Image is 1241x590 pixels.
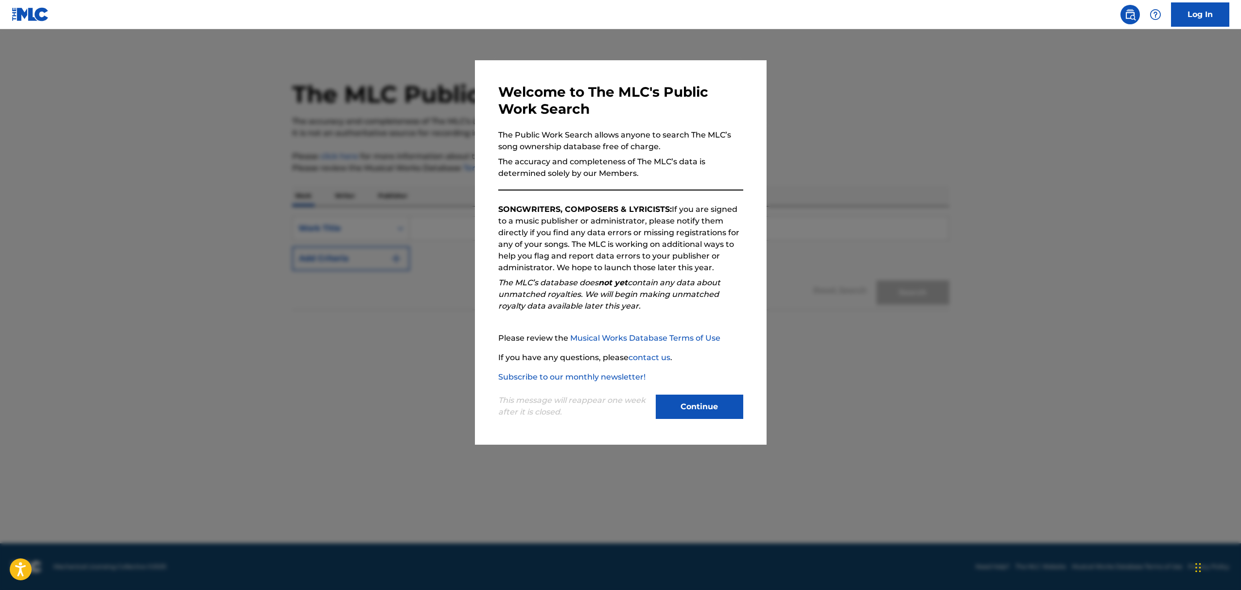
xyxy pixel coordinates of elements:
[1146,5,1165,24] div: Help
[498,84,743,118] h3: Welcome to The MLC's Public Work Search
[629,353,670,362] a: contact us
[1192,543,1241,590] iframe: Chat Widget
[498,395,650,418] p: This message will reappear one week after it is closed.
[498,129,743,153] p: The Public Work Search allows anyone to search The MLC’s song ownership database free of charge.
[1120,5,1140,24] a: Public Search
[498,205,672,214] strong: SONGWRITERS, COMPOSERS & LYRICISTS:
[598,278,628,287] strong: not yet
[498,352,743,364] p: If you have any questions, please .
[498,204,743,274] p: If you are signed to a music publisher or administrator, please notify them directly if you find ...
[498,278,720,311] em: The MLC’s database does contain any data about unmatched royalties. We will begin making unmatche...
[12,7,49,21] img: MLC Logo
[1150,9,1161,20] img: help
[1124,9,1136,20] img: search
[1195,553,1201,582] div: Drag
[498,372,646,382] a: Subscribe to our monthly newsletter!
[656,395,743,419] button: Continue
[570,333,720,343] a: Musical Works Database Terms of Use
[1171,2,1229,27] a: Log In
[498,156,743,179] p: The accuracy and completeness of The MLC’s data is determined solely by our Members.
[498,332,743,344] p: Please review the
